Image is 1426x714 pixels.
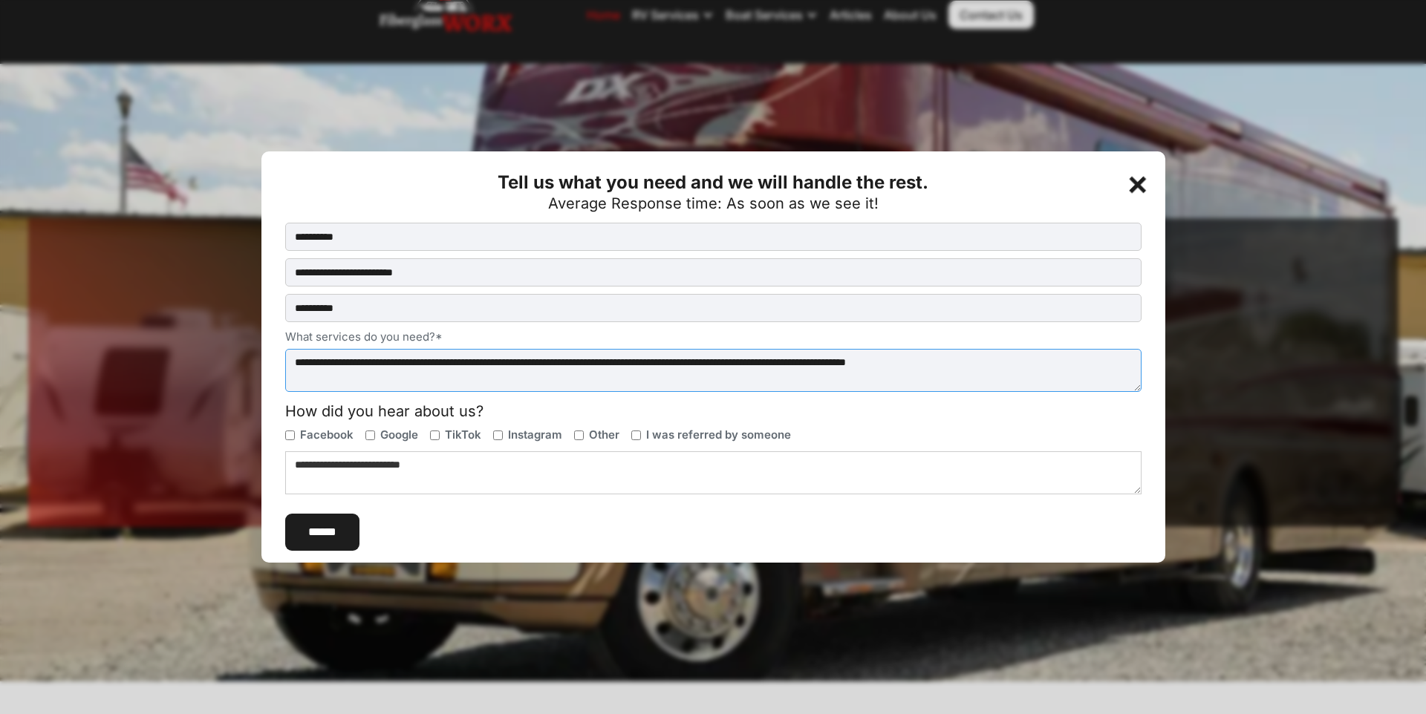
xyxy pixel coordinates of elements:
[589,428,619,442] span: Other
[430,430,440,440] input: TikTok
[285,404,1142,419] div: How did you hear about us?
[380,428,418,442] span: Google
[493,430,503,440] input: Instagram
[285,223,1142,551] form: Contact Us Button Form (Homepage)
[285,430,295,440] input: Facebook
[1124,168,1154,197] div: +
[365,430,375,440] input: Google
[445,428,481,442] span: TikTok
[646,428,791,442] span: I was referred by someone
[574,430,584,440] input: Other
[631,430,641,440] input: I was referred by someone
[300,428,354,442] span: Facebook
[548,196,879,211] div: Average Response time: As soon as we see it!
[285,330,1142,344] label: What services do you need?*
[508,428,562,442] span: Instagram
[498,171,928,193] strong: Tell us what you need and we will handle the rest.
